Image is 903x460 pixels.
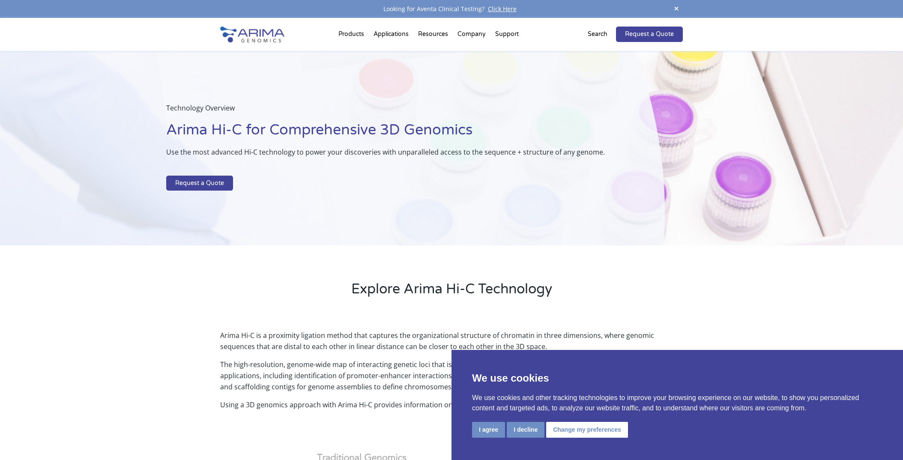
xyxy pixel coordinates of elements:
h2: Explore Arima Hi-C Technology [220,280,683,305]
div: Looking for Aventa Clinical Testing? [220,3,683,15]
p: Search [588,29,607,40]
a: Request a Quote [166,176,233,191]
p: We use cookies [472,370,882,386]
button: Change my preferences [546,422,628,438]
p: Using a 3D genomics approach with Arima Hi-C provides information on both the sequence + structur... [220,399,683,410]
img: Arima-Genomics-logo [220,27,284,42]
a: Click Here [484,5,520,13]
p: Arima Hi-C is a proximity ligation method that captures the organizational structure of chromatin... [220,330,683,359]
p: Technology Overview [166,102,622,120]
p: The high-resolution, genome-wide map of interacting genetic loci that is generated from Hi-C data... [220,359,683,399]
button: I agree [472,422,505,438]
p: Use the most advanced Hi-C technology to power your discoveries with unparalleled access to the s... [166,146,622,164]
button: I decline [507,422,544,438]
h1: Arima Hi-C for Comprehensive 3D Genomics [166,120,622,146]
p: We use cookies and other tracking technologies to improve your browsing experience on our website... [472,393,882,413]
a: Request a Quote [616,27,683,42]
